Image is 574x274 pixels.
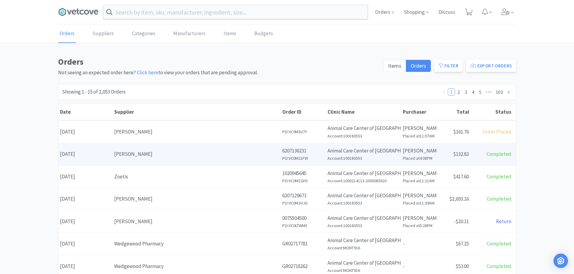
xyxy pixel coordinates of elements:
div: Showing 1 - 15 of 2,053 Orders [62,88,126,96]
p: [PERSON_NAME] [403,192,436,200]
h1: Orders [58,55,380,69]
div: [DATE] [58,191,113,207]
div: Purchaser [403,109,436,115]
h6: Placed at 11:21AM [403,177,436,184]
a: Manufacturers [172,25,207,43]
p: Animal Care Center of [GEOGRAPHIC_DATA] [328,236,400,245]
p: GR02718262 [282,262,324,270]
div: [DATE] [58,236,113,251]
a: 2 [455,89,462,95]
h6: Account: 1000214113-2000085620 [328,177,400,184]
li: 1 [448,88,455,96]
li: 4 [469,88,477,96]
p: [PERSON_NAME] [403,214,436,222]
div: Zoetis [114,173,279,181]
div: [DATE] [58,259,113,274]
button: Export Orders [466,60,516,72]
h6: Account: 100180553 [328,155,400,162]
p: 1020945645 [282,169,324,177]
p: Animal Care Center of [GEOGRAPHIC_DATA] [328,214,400,222]
span: Completed [487,151,511,157]
div: Date [60,109,111,115]
p: 6207129673 [282,192,324,200]
div: Clinic Name [328,109,400,115]
a: Click here [137,69,158,76]
a: Discuss [436,10,458,15]
span: Orders [411,62,426,69]
span: $2,693.16 [449,195,469,202]
p: - [403,262,436,270]
span: ••• [484,88,494,96]
div: [PERSON_NAME] [114,217,279,226]
span: $132.83 [453,151,469,157]
a: Budgets [253,25,274,43]
p: Animal Care Center of [GEOGRAPHIC_DATA] [328,124,400,132]
li: 5 [477,88,484,96]
button: Filter [434,60,463,72]
h6: Placed at 5:26PM [403,222,436,229]
h6: Account: MONT916 [328,267,400,274]
h6: Placed at 11:07AM [403,133,436,139]
span: Completed [487,263,511,269]
h6: Account: 100180553 [328,200,400,206]
div: [PERSON_NAME] [114,195,279,203]
h6: PO: VC0M1GHS [282,177,324,184]
span: $53.00 [456,263,469,269]
p: Animal Care Center of [GEOGRAPHIC_DATA] [328,169,400,177]
div: [DATE] [58,146,113,162]
h6: PO: VC0M3U7Y [282,128,324,135]
li: 2 [455,88,462,96]
input: Search by item, sku, manufacturer, ingredient, size... [103,5,368,19]
a: Suppliers [91,25,115,43]
span: $417.60 [453,173,469,180]
a: 103 [494,89,505,95]
span: Completed [487,240,511,247]
p: - [403,240,436,248]
h6: Placed at 4:08PM [403,155,436,162]
div: Not seeing an expected order here? to view your orders that are pending approval. [58,55,380,77]
h6: Account: 100180553 [328,133,400,139]
i: icon: left [442,91,446,94]
h6: Account: MONT916 [328,245,400,251]
h6: PO: VC0LTWM5 [282,222,324,229]
span: Order Placed [483,128,511,135]
div: Status [472,109,511,115]
p: 0075504500 [282,214,324,222]
span: Return [496,218,511,225]
a: Items [222,25,238,43]
i: icon: right [507,91,510,94]
li: Next Page [505,88,512,96]
span: -$20.11 [454,218,469,225]
a: 5 [477,89,484,95]
div: Open Intercom Messenger [554,254,568,268]
p: Animal Care Center of [GEOGRAPHIC_DATA] [328,259,400,267]
p: 6207136231 [282,147,324,155]
div: [DATE] [58,169,113,184]
li: 3 [462,88,469,96]
div: [DATE] [58,214,113,229]
p: GR02717781 [282,240,324,248]
h6: Account: 100180553 [328,222,400,229]
a: 3 [463,89,469,95]
span: Items [388,62,401,69]
span: Completed [487,195,511,202]
li: 103 [494,88,505,96]
h6: PO: VC0M21FW [282,155,324,162]
a: 4 [470,89,476,95]
span: Completed [487,173,511,180]
div: [PERSON_NAME] [114,150,279,158]
h6: Placed at 11:39AM [403,200,436,206]
div: [PERSON_NAME] [114,128,279,136]
div: Order ID [282,109,325,115]
div: [DATE] [58,124,113,140]
li: Previous Page [441,88,448,96]
p: Animal Care Center of [GEOGRAPHIC_DATA] [328,147,400,155]
p: Animal Care Center of [GEOGRAPHIC_DATA] [328,192,400,200]
a: 1 [448,89,455,95]
p: [PERSON_NAME] [403,124,436,132]
span: $161.76 [453,128,469,135]
div: Supplier [114,109,279,115]
li: Next 5 Pages [484,88,494,96]
p: [PERSON_NAME] [403,169,436,177]
p: [PERSON_NAME] [403,147,436,155]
